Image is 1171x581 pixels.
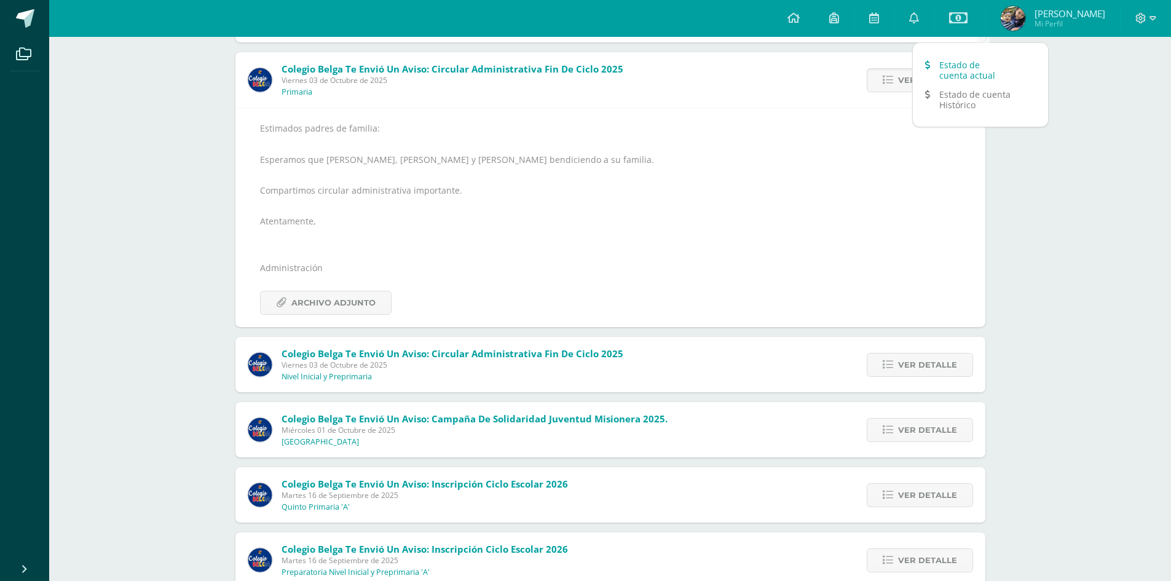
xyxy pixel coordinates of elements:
[282,372,372,382] p: Nivel Inicial y Preprimaria
[898,69,957,92] span: Ver detalle
[282,425,668,435] span: Miércoles 01 de Octubre de 2025
[282,413,668,425] span: Colegio Belga te envió un aviso: Campaña de Solidaridad Juventud Misionera 2025.
[282,360,623,370] span: Viernes 03 de Octubre de 2025
[898,549,957,572] span: Ver detalle
[282,347,623,360] span: Colegio Belga te envió un aviso: Circular Administrativa Fin de Ciclo 2025
[282,543,568,555] span: Colegio Belga te envió un aviso: Inscripción Ciclo Escolar 2026
[248,417,272,442] img: 919ad801bb7643f6f997765cf4083301.png
[282,87,312,97] p: Primaria
[898,484,957,507] span: Ver detalle
[282,75,623,85] span: Viernes 03 de Octubre de 2025
[282,490,568,500] span: Martes 16 de Septiembre de 2025
[282,555,568,566] span: Martes 16 de Septiembre de 2025
[1035,18,1105,29] span: Mi Perfil
[282,502,350,512] p: Quinto Primaria 'A'
[248,68,272,92] img: 919ad801bb7643f6f997765cf4083301.png
[913,55,1048,85] a: Estado de cuenta actual
[260,291,392,315] a: Archivo Adjunto
[282,437,359,447] p: [GEOGRAPHIC_DATA]
[913,85,1048,114] a: Estado de cuenta Histórico
[248,352,272,377] img: 919ad801bb7643f6f997765cf4083301.png
[260,121,961,315] div: Estimados padres de familia: Esperamos que [PERSON_NAME], [PERSON_NAME] y [PERSON_NAME] bendicien...
[1001,6,1025,31] img: 11dd846b125a4ed7e9a0cd758502185c.png
[898,419,957,441] span: Ver detalle
[1035,7,1105,20] span: [PERSON_NAME]
[898,354,957,376] span: Ver detalle
[282,63,623,75] span: Colegio Belga te envió un aviso: Circular Administrativa Fin de Ciclo 2025
[248,483,272,507] img: 919ad801bb7643f6f997765cf4083301.png
[291,291,376,314] span: Archivo Adjunto
[248,548,272,572] img: 919ad801bb7643f6f997765cf4083301.png
[282,567,430,577] p: Preparatoria Nivel Inicial y Preprimaria 'A'
[282,478,568,490] span: Colegio Belga te envió un aviso: Inscripción Ciclo Escolar 2026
